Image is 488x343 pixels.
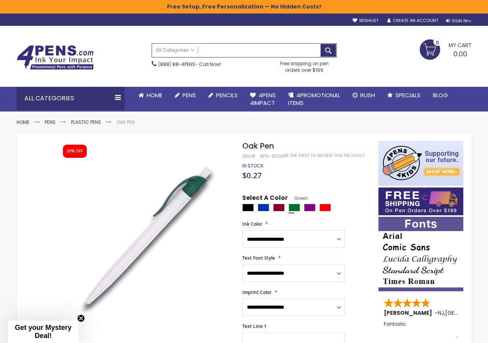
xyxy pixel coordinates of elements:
[353,18,378,24] a: Wishlist
[273,204,285,211] div: Burgundy
[424,322,488,343] iframe: Google Customer Reviews
[282,87,346,112] a: 4PROMOTIONALITEMS
[15,324,71,340] span: Get your Mystery Deal!
[117,119,135,125] li: Oak Pen
[433,91,448,99] span: Blog
[242,140,274,151] span: Oak Pen
[216,91,238,99] span: Pencils
[378,217,463,291] img: font-personalization-examples
[427,87,454,104] a: Blog
[242,204,254,211] div: Black
[284,153,365,159] a: Be the first to review this product
[387,18,438,24] a: Create an Account
[8,321,79,343] div: Get your Mystery Deal!Close teaser
[242,162,263,169] span: In stock
[132,87,169,104] a: Home
[152,44,198,56] a: All Categories
[242,323,267,329] span: Text Line 1
[147,91,162,99] span: Home
[242,289,272,296] span: Imprint Color
[304,204,316,211] div: Purple
[288,91,340,107] span: 4PROMOTIONAL ITEMS
[242,170,262,181] span: $0.27
[378,141,463,186] img: 4pens 4 kids
[71,119,101,125] a: Plastic Pens
[346,87,381,104] a: Rush
[378,188,463,215] img: Free shipping on orders over $199
[17,87,125,110] div: All Categories
[56,152,232,328] img: oak_side_green_1_1.jpg
[453,49,467,59] span: 0.00
[169,87,202,104] a: Pens
[17,119,29,125] a: Home
[158,61,195,68] a: (888) 88-4PENS
[436,39,439,46] span: 0
[438,309,444,317] span: NJ
[242,255,275,261] span: Text Font Style
[242,194,288,204] span: Select A Color
[156,47,194,53] span: All Categories
[272,57,337,73] div: Free shipping on pen orders over $199
[242,153,257,159] strong: SKU
[17,45,94,70] img: 4Pens Custom Pens and Promotional Products
[45,119,56,125] a: Pens
[446,18,471,24] div: Sign In
[384,321,459,338] div: Fantastic
[289,204,300,211] div: Green
[244,87,282,112] a: 4Pens4impact
[242,163,263,169] div: Availability
[250,91,276,107] span: 4Pens 4impact
[67,149,83,154] div: 20% OFF
[242,221,262,227] span: Ink Color
[420,39,472,59] a: 0.00 0
[158,61,221,68] span: - Call Now!
[202,87,244,104] a: Pencils
[319,204,331,211] div: Red
[384,309,435,317] span: [PERSON_NAME]
[395,91,420,99] span: Specials
[182,91,196,99] span: Pens
[360,91,375,99] span: Rush
[381,87,427,104] a: Specials
[260,153,284,159] div: 4PG-9006
[288,195,308,201] span: Green
[258,204,269,211] div: Blue
[77,314,85,322] button: Close teaser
